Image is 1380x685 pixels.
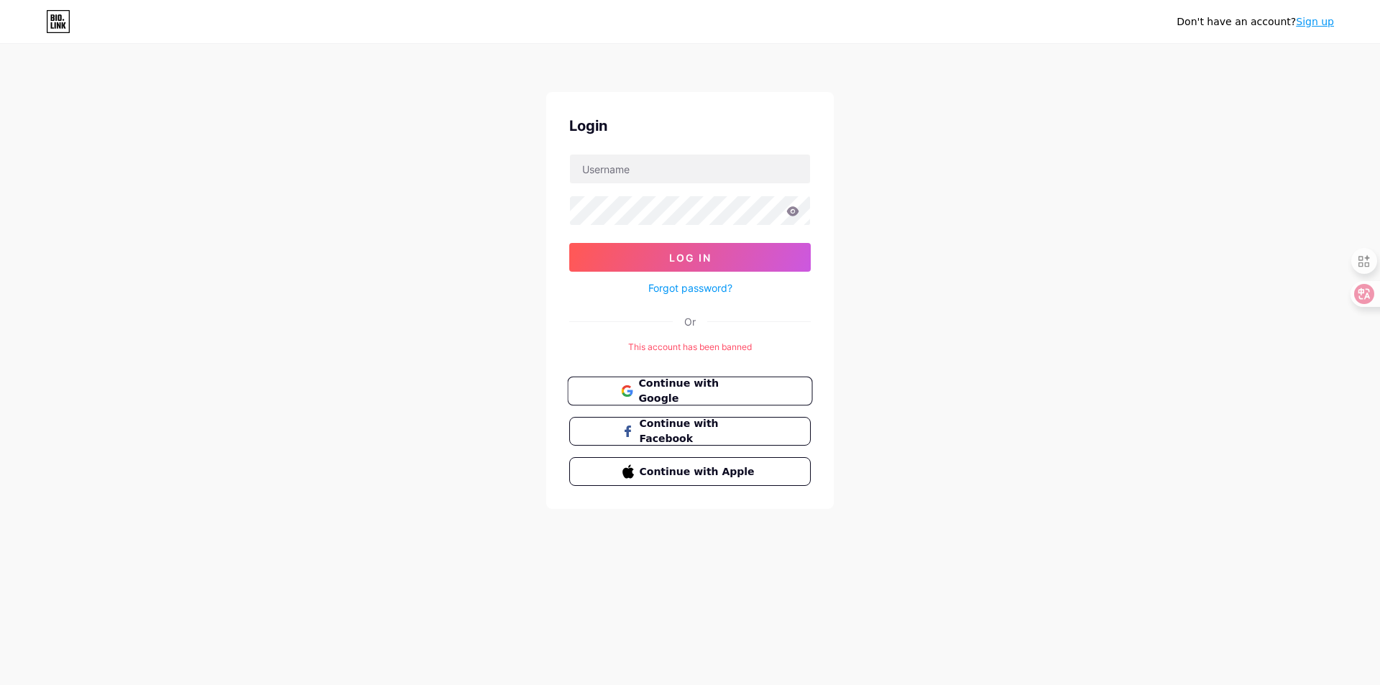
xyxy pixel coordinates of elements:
[569,457,811,486] button: Continue with Apple
[648,280,732,295] a: Forgot password?
[570,155,810,183] input: Username
[569,243,811,272] button: Log In
[569,417,811,446] button: Continue with Facebook
[684,314,696,329] div: Or
[640,464,758,479] span: Continue with Apple
[569,341,811,354] div: This account has been banned
[640,416,758,446] span: Continue with Facebook
[567,377,812,406] button: Continue with Google
[1177,14,1334,29] div: Don't have an account?
[1296,16,1334,27] a: Sign up
[569,115,811,137] div: Login
[669,252,712,264] span: Log In
[569,377,811,405] a: Continue with Google
[638,376,758,407] span: Continue with Google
